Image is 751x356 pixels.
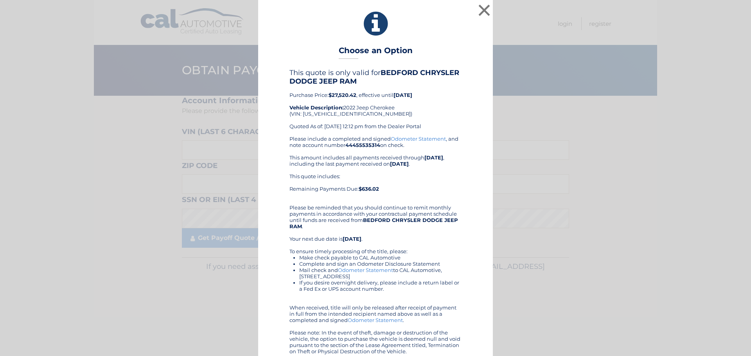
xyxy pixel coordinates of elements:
[289,68,462,86] h4: This quote is only valid for
[339,46,413,59] h3: Choose an Option
[289,136,462,354] div: Please include a completed and signed , and note account number on check. This amount includes al...
[359,186,379,192] b: $636.02
[289,68,462,136] div: Purchase Price: , effective until 2022 Jeep Cherokee (VIN: [US_VEHICLE_IDENTIFICATION_NUMBER]) Qu...
[289,217,458,229] b: BEDFORD CHRYSLER DODGE JEEP RAM
[289,68,459,86] b: BEDFORD CHRYSLER DODGE JEEP RAM
[299,261,462,267] li: Complete and sign an Odometer Disclosure Statement
[299,267,462,279] li: Mail check and to CAL Automotive, [STREET_ADDRESS]
[289,104,343,111] strong: Vehicle Description:
[424,154,443,161] b: [DATE]
[343,236,361,242] b: [DATE]
[391,136,446,142] a: Odometer Statement
[390,161,409,167] b: [DATE]
[345,142,380,148] b: 44455535314
[289,173,462,198] div: This quote includes: Remaining Payments Due:
[348,317,403,323] a: Odometer Statement
[338,267,393,273] a: Odometer Statement
[299,279,462,292] li: If you desire overnight delivery, please include a return label or a Fed Ex or UPS account number.
[393,92,412,98] b: [DATE]
[329,92,356,98] b: $27,520.42
[476,2,492,18] button: ×
[299,254,462,261] li: Make check payable to CAL Automotive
